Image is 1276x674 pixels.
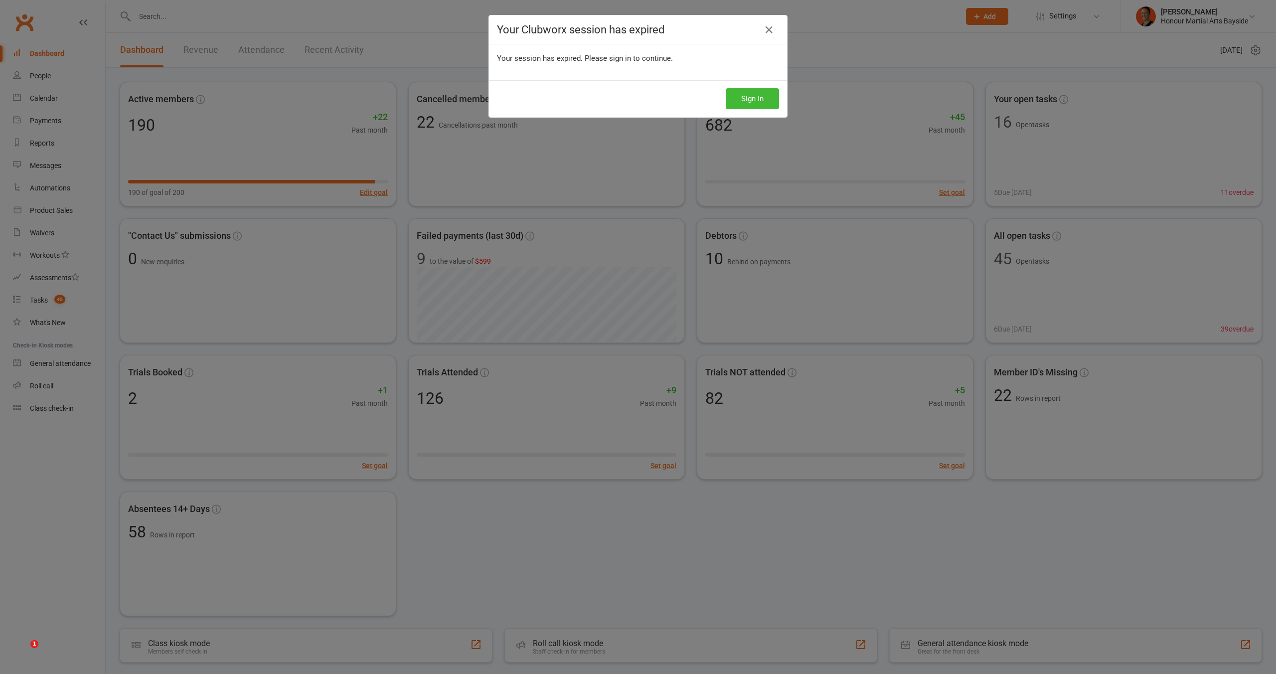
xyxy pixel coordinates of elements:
[497,23,779,36] h4: Your Clubworx session has expired
[30,640,38,648] span: 1
[10,640,34,664] iframe: Intercom live chat
[497,54,673,63] span: Your session has expired. Please sign in to continue.
[761,22,777,38] a: Close
[726,88,779,109] button: Sign In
